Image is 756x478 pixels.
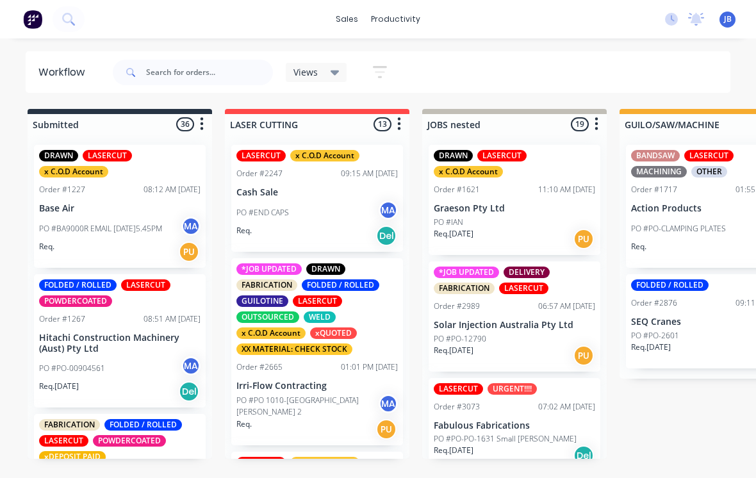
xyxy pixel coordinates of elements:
p: PO #BA9000R EMAIL [DATE]5.45PM [39,223,162,235]
input: Search for orders... [146,60,273,85]
div: Del [179,381,199,402]
div: FABRICATION [39,419,100,431]
div: 08:12 AM [DATE] [144,184,201,195]
div: URGENT!!!! [488,383,537,395]
div: *JOB UPDATEDDRAWNFABRICATIONFOLDED / ROLLEDGUILOTINELASERCUTOUTSOURCEDWELDx C.O.D AccountxQUOTEDX... [231,258,403,445]
p: Hitachi Construction Machinery (Aust) Pty Ltd [39,333,201,354]
p: Req. [DATE] [434,445,473,456]
div: Order #2247 [236,168,283,179]
div: MA [379,394,398,413]
div: FOLDED / ROLLEDLASERCUTPOWDERCOATEDOrder #126708:51 AM [DATE]Hitachi Construction Machinery (Aust... [34,274,206,408]
div: FOLDED / ROLLED [302,279,379,291]
div: LASERCUT [83,150,132,161]
div: OTHER [691,166,727,177]
div: OUTSOURCED [236,311,299,323]
div: DRAWNLASERCUTx C.O.D AccountOrder #162111:10 AM [DATE]Graeson Pty LtdPO #IANReq.[DATE]PU [429,145,600,255]
div: PU [573,229,594,249]
div: FABRICATION [434,283,495,294]
p: PO #PO-PO-1631 Small [PERSON_NAME] [434,433,577,445]
div: *JOB UPDATEDDELIVERYFABRICATIONLASERCUTOrder #298906:57 AM [DATE]Solar Injection Australia Pty Lt... [429,261,600,372]
div: Workflow [38,65,91,80]
div: Del [573,445,594,466]
span: JB [724,13,732,25]
p: Solar Injection Australia Pty Ltd [434,320,595,331]
div: 08:51 AM [DATE] [144,313,201,325]
div: PU [573,345,594,366]
div: LASERCUT [684,150,734,161]
p: Cash Sale [236,187,398,198]
div: sales [329,10,365,29]
div: DRAWN [39,150,78,161]
div: LASERCUT [293,295,342,307]
div: 11:10 AM [DATE] [538,184,595,195]
p: PO #PO-12790 [434,333,486,345]
div: LASERCUT [477,150,527,161]
p: Irri-Flow Contracting [236,381,398,391]
div: DRAWNLASERCUTx C.O.D AccountOrder #122708:12 AM [DATE]Base AirPO #BA9000R EMAIL [DATE]5.45PMMAReq.PU [34,145,206,268]
p: Fabulous Fabrications [434,420,595,431]
div: POWDERCOATED [39,295,112,307]
div: MA [181,217,201,236]
div: x C.O.D Account [290,457,359,468]
p: Req. [DATE] [631,342,671,353]
p: PO #END CAPS [236,207,289,218]
div: xDEPOSIT PAID [39,451,106,463]
div: LASERCUT [236,150,286,161]
div: Order #2665 [236,361,283,373]
p: Req. [236,418,252,430]
p: Req. [631,241,646,252]
div: DELIVERY [504,267,550,278]
div: LASERCUTURGENT!!!!Order #307307:02 AM [DATE]Fabulous FabricationsPO #PO-PO-1631 Small [PERSON_NAM... [429,378,600,472]
p: PO #PO-00904561 [39,363,105,374]
div: FABRICATION [236,279,297,291]
div: MACHINING [631,166,687,177]
div: PU [376,419,397,440]
div: x C.O.D Account [236,327,306,339]
div: Order #2876 [631,297,677,309]
div: x C.O.D Account [290,150,359,161]
p: Req. [236,225,252,236]
div: *JOB UPDATED [434,267,499,278]
div: xQUOTED [310,327,357,339]
div: x C.O.D Account [434,166,503,177]
div: FOLDED / ROLLED [104,419,182,431]
div: DRAWN [434,150,473,161]
div: *JOB UPDATED [236,263,302,275]
div: 01:01 PM [DATE] [341,361,398,373]
div: PU [179,242,199,262]
div: productivity [365,10,427,29]
div: Order #2989 [434,301,480,312]
div: GUILOTINE [236,295,288,307]
div: FOLDED / ROLLED [39,279,117,291]
div: XX MATERIAL: CHECK STOCK [236,343,352,355]
div: 06:57 AM [DATE] [538,301,595,312]
div: POWDERCOATED [93,435,166,447]
div: Del [376,226,397,246]
p: PO #IAN [434,217,463,228]
div: 07:02 AM [DATE] [538,401,595,413]
p: Base Air [39,203,201,214]
div: Order #1717 [631,184,677,195]
div: LASERCUT [121,279,170,291]
img: Factory [23,10,42,29]
div: MA [181,356,201,375]
div: LASERCUT [499,283,548,294]
p: Req. [DATE] [434,228,473,240]
div: WELD [304,311,336,323]
p: PO #PO 1010-[GEOGRAPHIC_DATA][PERSON_NAME] 2 [236,395,379,418]
div: LASERCUT [236,457,286,468]
div: MA [379,201,398,220]
p: PO #PO-CLAMPING PLATES [631,223,726,235]
div: Order #3073 [434,401,480,413]
div: DRAWN [306,263,345,275]
span: Views [293,65,318,79]
div: Order #1267 [39,313,85,325]
p: PO #PO-2601 [631,330,679,342]
p: Req. [39,241,54,252]
div: LASERCUT [39,435,88,447]
p: Graeson Pty Ltd [434,203,595,214]
p: Req. [DATE] [434,345,473,356]
div: 09:15 AM [DATE] [341,168,398,179]
div: LASERCUT [434,383,483,395]
div: Order #1621 [434,184,480,195]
